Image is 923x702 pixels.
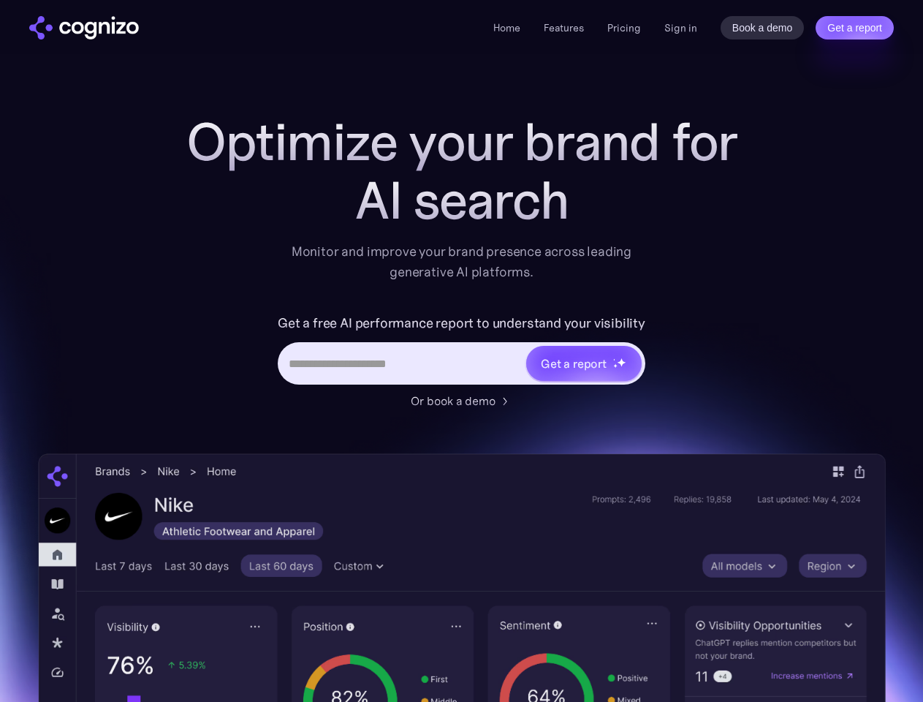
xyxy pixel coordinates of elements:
[664,19,697,37] a: Sign in
[282,241,642,282] div: Monitor and improve your brand presence across leading generative AI platforms.
[170,171,754,230] div: AI search
[29,16,139,39] img: cognizo logo
[721,16,805,39] a: Book a demo
[493,21,520,34] a: Home
[170,113,754,171] h1: Optimize your brand for
[617,358,626,367] img: star
[607,21,641,34] a: Pricing
[29,16,139,39] a: home
[544,21,584,34] a: Features
[411,392,495,409] div: Or book a demo
[816,16,894,39] a: Get a report
[525,344,643,382] a: Get a reportstarstarstar
[278,312,645,385] form: Hero URL Input Form
[541,355,607,372] div: Get a report
[613,358,615,361] img: star
[411,392,513,409] a: Or book a demo
[278,312,645,335] label: Get a free AI performance report to understand your visibility
[613,363,618,369] img: star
